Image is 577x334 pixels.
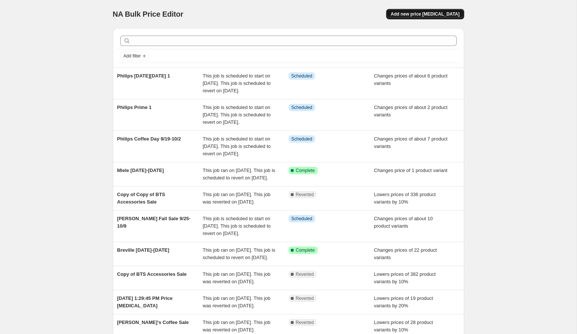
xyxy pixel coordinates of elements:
[117,295,173,308] span: [DATE] 1:29:45 PM Price [MEDICAL_DATA]
[117,271,187,277] span: Copy of BTS Accessories Sale
[391,11,459,17] span: Add new price [MEDICAL_DATA]
[374,295,433,308] span: Lowers prices of 19 product variants by 20%
[117,73,170,79] span: Philips [DATE][DATE] 1
[374,105,448,118] span: Changes prices of about 2 product variants
[203,168,275,181] span: This job ran on [DATE]. This job is scheduled to revert on [DATE].
[374,136,448,149] span: Changes prices of about 7 product variants
[296,320,314,325] span: Reverted
[124,53,141,59] span: Add filter
[291,73,313,79] span: Scheduled
[296,295,314,301] span: Reverted
[291,136,313,142] span: Scheduled
[203,192,270,205] span: This job ran on [DATE]. This job was reverted on [DATE].
[113,10,183,18] span: NA Bulk Price Editor
[386,9,464,19] button: Add new price [MEDICAL_DATA]
[374,247,437,260] span: Changes prices of 22 product variants
[296,271,314,277] span: Reverted
[374,168,448,173] span: Changes price of 1 product variant
[120,52,150,60] button: Add filter
[203,247,275,260] span: This job ran on [DATE]. This job is scheduled to revert on [DATE].
[291,105,313,110] span: Scheduled
[203,136,271,156] span: This job is scheduled to start on [DATE]. This job is scheduled to revert on [DATE].
[374,192,436,205] span: Lowers prices of 336 product variants by 10%
[117,320,189,325] span: [PERSON_NAME]'s Coffee Sale
[117,168,164,173] span: Miele [DATE]-[DATE]
[117,136,181,142] span: Philips Coffee Day 9/19-10/2
[296,192,314,198] span: Reverted
[117,192,165,205] span: Copy of Copy of BTS Accessories Sale
[291,216,313,222] span: Scheduled
[117,247,169,253] span: Breville [DATE]-[DATE]
[203,271,270,284] span: This job ran on [DATE]. This job was reverted on [DATE].
[203,320,270,333] span: This job ran on [DATE]. This job was reverted on [DATE].
[296,168,315,173] span: Complete
[296,247,315,253] span: Complete
[117,105,152,110] span: Philips Prime 1
[374,73,448,86] span: Changes prices of about 6 product variants
[374,320,433,333] span: Lowers prices of 28 product variants by 10%
[203,73,271,93] span: This job is scheduled to start on [DATE]. This job is scheduled to revert on [DATE].
[117,216,191,229] span: [PERSON_NAME] Fall Sale 9/25-10/9
[203,295,270,308] span: This job ran on [DATE]. This job was reverted on [DATE].
[374,216,433,229] span: Changes prices of about 10 product variants
[203,216,271,236] span: This job is scheduled to start on [DATE]. This job is scheduled to revert on [DATE].
[374,271,436,284] span: Lowers prices of 382 product variants by 10%
[203,105,271,125] span: This job is scheduled to start on [DATE]. This job is scheduled to revert on [DATE].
